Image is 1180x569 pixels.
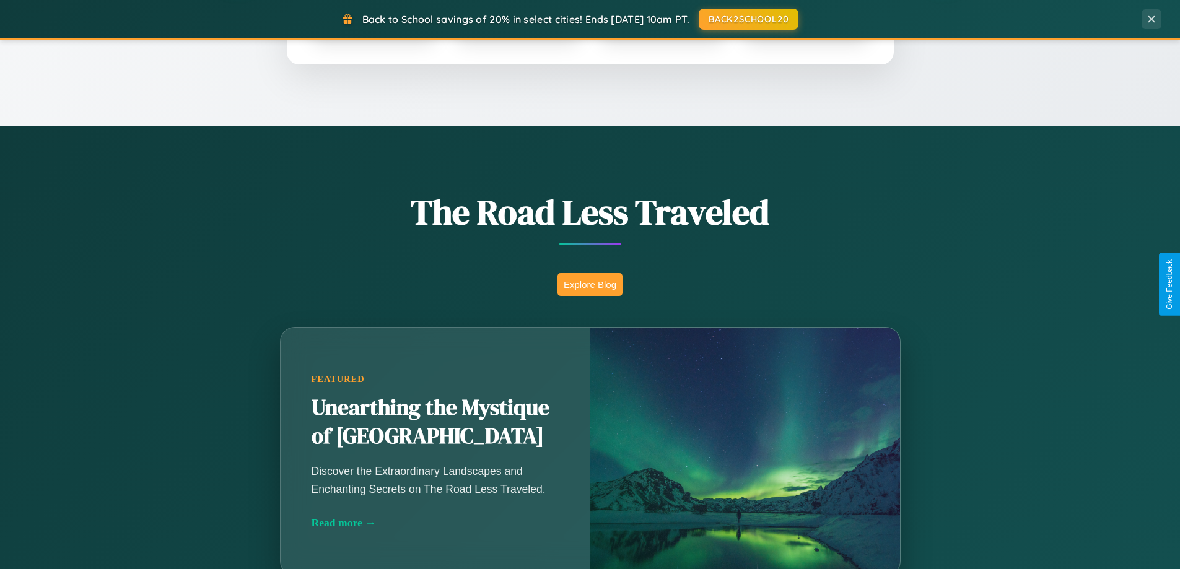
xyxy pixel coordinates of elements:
[699,9,798,30] button: BACK2SCHOOL20
[312,394,559,451] h2: Unearthing the Mystique of [GEOGRAPHIC_DATA]
[312,516,559,529] div: Read more →
[312,463,559,497] p: Discover the Extraordinary Landscapes and Enchanting Secrets on The Road Less Traveled.
[557,273,623,296] button: Explore Blog
[312,374,559,384] div: Featured
[219,188,962,236] h1: The Road Less Traveled
[362,13,689,25] span: Back to School savings of 20% in select cities! Ends [DATE] 10am PT.
[1165,259,1174,310] div: Give Feedback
